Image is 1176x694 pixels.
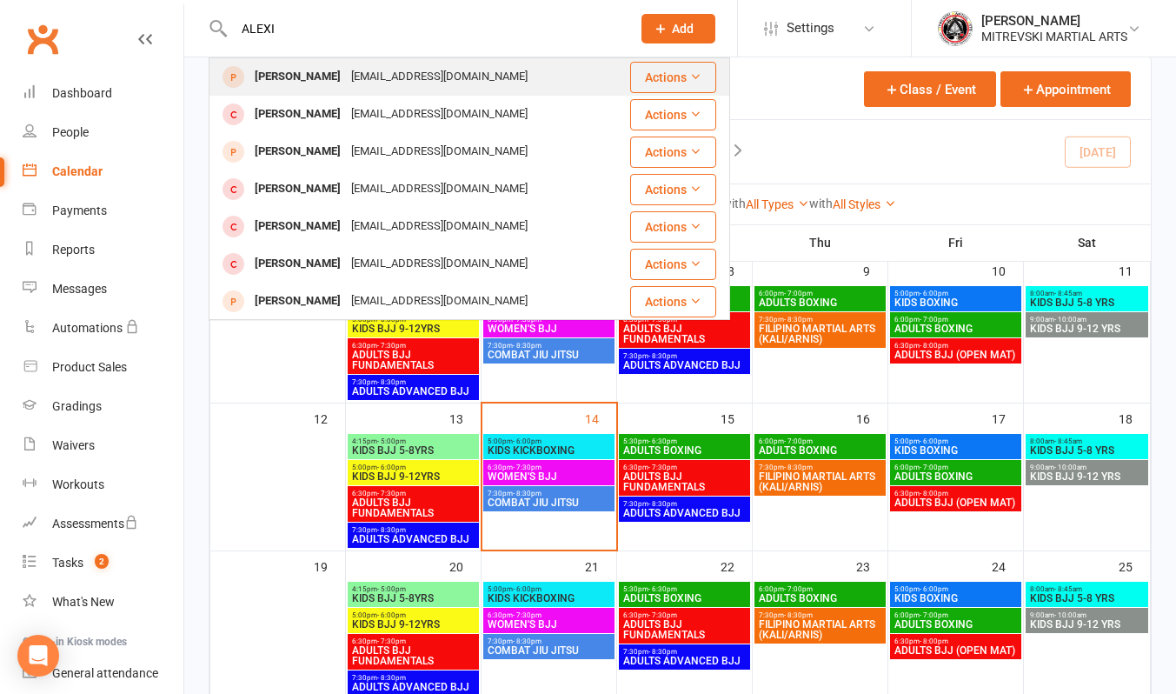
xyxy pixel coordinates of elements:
div: 23 [856,551,887,580]
span: - 6:00pm [920,290,948,297]
span: - 8:30pm [784,316,813,324]
span: - 6:00pm [513,437,541,445]
div: [PERSON_NAME] [249,102,346,127]
a: All Styles [833,197,896,211]
a: Assessments [23,504,183,544]
span: 6:30pm [487,611,611,619]
button: Add [641,14,715,43]
span: ADULTS ADVANCED BJJ [622,656,747,666]
a: What's New [23,583,183,622]
span: Settings [787,9,834,48]
th: Fri [888,224,1024,261]
span: ADULTS BJJ FUNDAMENTALS [351,497,475,518]
a: Dashboard [23,74,183,113]
span: 6:30pm [894,490,1018,497]
span: COMBAT JIU JITSU [487,497,611,508]
span: - 6:00pm [920,437,948,445]
span: - 7:00pm [784,290,813,297]
div: [EMAIL_ADDRESS][DOMAIN_NAME] [346,251,533,277]
div: [PERSON_NAME] [249,289,346,314]
span: 9:00am [1029,464,1145,471]
span: 5:30pm [622,585,747,593]
div: 13 [449,404,481,432]
strong: with [722,197,746,210]
span: KIDS KICKBOXING [487,593,611,604]
a: Tasks 2 [23,544,183,583]
div: Tasks [52,556,83,570]
span: 8:00am [1029,585,1145,593]
span: - 8:30pm [784,464,813,471]
span: KIDS BOXING [894,593,1018,604]
span: KIDS BJJ 5-8 YRS [1029,593,1145,604]
div: Dashboard [52,86,112,100]
span: ADULTS BJJ FUNDAMENTALS [351,645,475,666]
span: 7:30pm [487,637,611,645]
span: - 5:00pm [377,437,406,445]
div: Open Intercom Messenger [17,635,59,677]
a: Automations [23,309,183,348]
img: thumb_image1560256005.png [938,11,973,46]
div: [EMAIL_ADDRESS][DOMAIN_NAME] [346,102,533,127]
button: Actions [630,99,716,130]
span: ADULTS BJJ (OPEN MAT) [894,350,1018,360]
span: - 8:30pm [648,352,677,360]
span: KIDS BJJ 9-12YRS [351,471,475,482]
div: [PERSON_NAME] [249,214,346,239]
span: 5:00pm [894,437,1018,445]
div: [PERSON_NAME] [249,251,346,277]
div: Messages [52,282,107,296]
th: Thu [753,224,888,261]
span: 5:00pm [487,585,611,593]
span: - 7:00pm [784,585,813,593]
button: Actions [630,211,716,243]
div: [EMAIL_ADDRESS][DOMAIN_NAME] [346,177,533,202]
button: Actions [630,286,716,317]
a: Reports [23,230,183,270]
span: Add [672,22,694,36]
span: 6:30pm [351,637,475,645]
div: [EMAIL_ADDRESS][DOMAIN_NAME] [346,214,533,239]
span: 7:30pm [758,316,882,324]
div: Gradings [52,399,102,413]
span: 5:00pm [487,437,611,445]
div: Workouts [52,477,104,491]
span: - 8:30pm [648,500,677,508]
span: - 6:00pm [377,611,406,619]
span: 5:00pm [351,611,475,619]
span: WOMEN'S BJJ [487,471,611,482]
span: 2 [95,554,109,569]
span: KIDS BJJ 5-8YRS [351,445,475,456]
span: - 8:30pm [377,378,406,386]
span: - 8:30pm [784,611,813,619]
span: KIDS BJJ 5-8YRS [351,593,475,604]
div: [PERSON_NAME] [981,13,1127,29]
span: KIDS BOXING [894,445,1018,456]
span: COMBAT JIU JITSU [487,645,611,656]
span: ADULTS ADVANCED BJJ [351,534,475,544]
div: Automations [52,321,123,335]
span: 7:30pm [622,500,747,508]
span: 7:30pm [622,352,747,360]
input: Search... [229,17,619,41]
span: FILIPINO MARTIAL ARTS (KALI/ARNIS) [758,324,882,344]
div: 14 [585,404,616,432]
div: MITREVSKI MARTIAL ARTS [981,29,1127,44]
div: People [52,125,89,139]
div: [PERSON_NAME] [249,64,346,90]
span: - 8:45am [1054,437,1082,445]
span: ADULTS BOXING [894,619,1018,630]
span: ADULTS BJJ (OPEN MAT) [894,497,1018,508]
span: - 8:30pm [648,648,677,656]
span: ADULTS ADVANCED BJJ [351,682,475,692]
div: General attendance [52,666,158,680]
span: 6:30pm [894,637,1018,645]
a: Messages [23,270,183,309]
span: 5:00pm [351,464,475,471]
div: Waivers [52,438,95,452]
span: ADULTS ADVANCED BJJ [351,386,475,397]
span: 6:30pm [622,464,747,471]
div: 24 [992,551,1023,580]
span: ADULTS ADVANCED BJJ [622,508,747,518]
button: Appointment [1000,71,1131,107]
div: Payments [52,204,107,217]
